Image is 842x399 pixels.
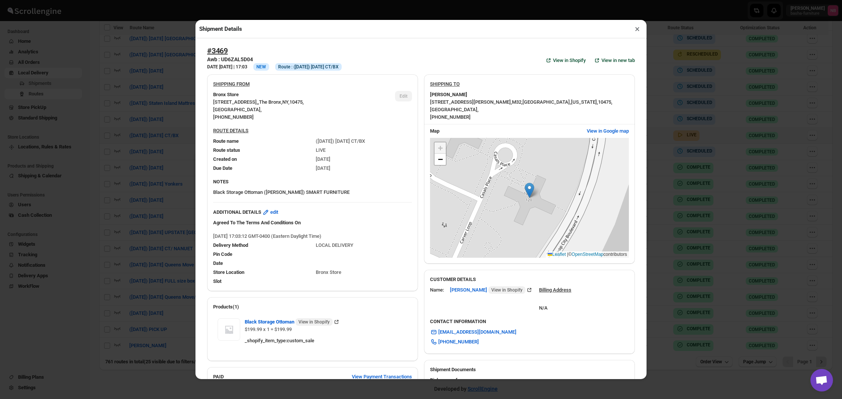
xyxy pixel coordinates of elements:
[257,206,283,218] button: edit
[245,318,333,326] span: Black Storage Ottoman
[207,56,342,63] h3: Awb : UD6ZAL5D04
[539,297,571,312] div: N/A
[213,99,258,105] span: [STREET_ADDRESS] ,
[539,287,571,293] u: Billing Address
[213,114,254,120] span: [PHONE_NUMBER]
[213,251,232,257] span: Pin Code
[207,64,247,70] h3: DATE
[245,326,292,332] span: $199.99 x 1 = $199.99
[598,99,612,105] span: 10475 ,
[316,156,330,162] span: [DATE]
[259,99,282,105] span: The Bronx ,
[430,276,629,283] h3: CUSTOMER DETAILS
[435,142,446,154] a: Zoom in
[546,251,629,258] div: © contributors
[430,318,629,325] h3: CONTACT INFORMATION
[430,81,460,87] u: SHIPPING TO
[218,318,240,341] img: Item
[540,54,590,66] a: View in Shopify
[352,373,412,381] span: View Payment Transactions
[512,99,522,105] span: M32 ,
[430,91,467,98] b: [PERSON_NAME]
[572,252,604,257] a: OpenStreetMap
[289,99,304,105] span: 10475 ,
[213,128,248,133] u: ROUTE DETAILS
[278,64,339,70] span: Route : ([DATE]) [DATE] CT/BX
[213,233,321,239] span: [DATE] 17:03:12 GMT-0400 (Eastern Daylight Time)
[424,373,635,397] div: N/A
[213,138,239,144] span: Route name
[438,338,479,346] span: [PHONE_NUMBER]
[213,107,262,112] span: [GEOGRAPHIC_DATA] ,
[430,376,629,384] h3: Pickup proof
[213,373,224,381] h2: PAID
[213,209,261,216] b: ADDITIONAL DETAILS
[632,24,643,34] button: ×
[491,287,522,293] span: View in Shopify
[450,287,533,293] a: [PERSON_NAME] View in Shopify
[601,57,635,64] span: View in new tab
[430,114,471,120] span: [PHONE_NUMBER]
[587,127,629,135] span: View in Google map
[316,269,341,275] span: Bronx Store
[213,189,412,196] p: Black Storage Ottoman ([PERSON_NAME]) SMART FURNITURE
[426,326,521,338] a: [EMAIL_ADDRESS][DOMAIN_NAME]
[213,220,301,225] span: Agreed To The Terms And Conditions On
[316,242,353,248] span: LOCAL DELIVERY
[282,99,289,105] span: NY ,
[316,165,330,171] span: [DATE]
[522,99,571,105] span: [GEOGRAPHIC_DATA] ,
[430,107,479,112] span: [GEOGRAPHIC_DATA] ,
[438,143,443,153] span: +
[430,99,512,105] span: [STREET_ADDRESS][PERSON_NAME] ,
[213,278,221,284] span: Slot
[213,179,229,184] b: NOTES
[426,336,483,348] a: [PHONE_NUMBER]
[525,183,534,198] img: Marker
[347,371,416,383] button: View Payment Transactions
[298,319,330,325] span: View in Shopify
[438,328,516,336] span: [EMAIL_ADDRESS][DOMAIN_NAME]
[450,286,525,294] span: [PERSON_NAME]
[213,269,244,275] span: Store Location
[256,64,266,70] span: NEW
[213,156,237,162] span: Created on
[245,337,407,345] div: _shopify_item_type : custom_sale
[571,99,598,105] span: [US_STATE] ,
[213,165,232,171] span: Due Date
[213,91,239,98] b: Bronx Store
[213,242,248,248] span: Delivery Method
[207,46,228,55] button: #3469
[548,252,566,257] a: Leaflet
[430,128,439,134] b: Map
[430,286,444,294] div: Name:
[270,209,278,216] span: edit
[438,154,443,164] span: −
[589,54,639,66] button: View in new tab
[567,252,568,257] span: |
[810,369,833,391] a: Open chat
[258,99,259,105] span: ,
[245,319,340,325] a: Black Storage Ottoman View in Shopify
[213,147,240,153] span: Route status
[199,25,242,33] h2: Shipment Details
[316,138,365,144] span: ([DATE]) [DATE] CT/BX
[435,154,446,165] a: Zoom out
[213,303,412,311] h2: Products(1)
[213,260,223,266] span: Date
[553,57,586,64] span: View in Shopify
[219,64,247,70] b: [DATE] | 17:03
[316,147,326,153] span: LIVE
[213,81,250,87] u: SHIPPING FROM
[430,366,629,373] h2: Shipment Documents
[582,125,633,137] button: View in Google map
